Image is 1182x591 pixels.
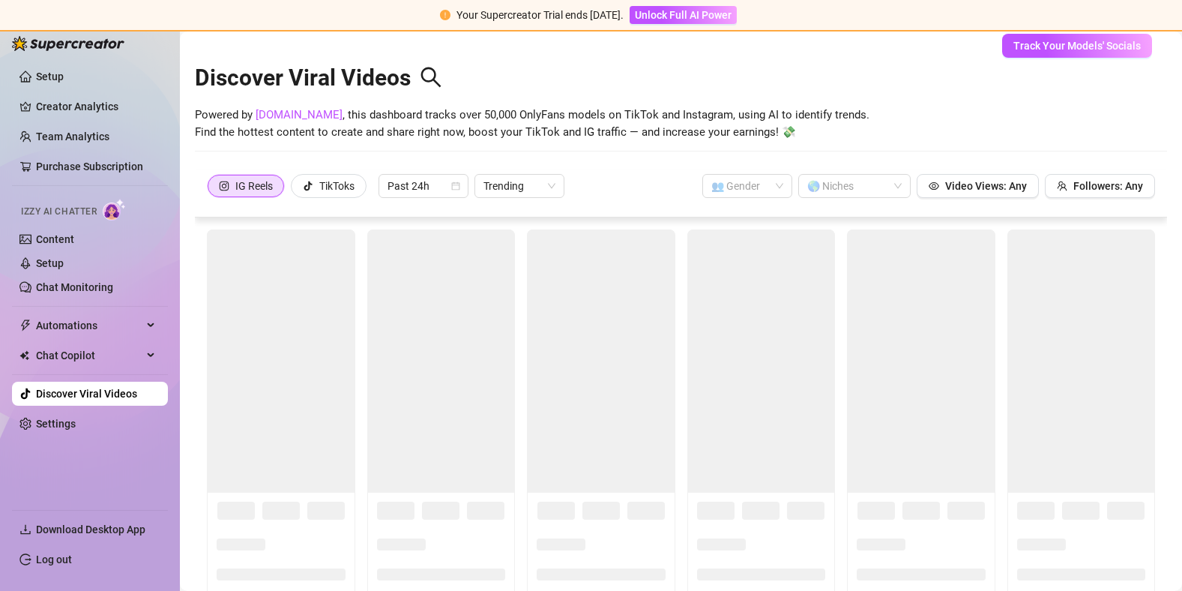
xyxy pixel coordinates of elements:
[1002,34,1152,58] button: Track Your Models' Socials
[36,418,76,430] a: Settings
[456,9,624,21] span: Your Supercreator Trial ends [DATE].
[945,180,1027,192] span: Video Views: Any
[1045,174,1155,198] button: Followers: Any
[103,199,126,220] img: AI Chatter
[36,257,64,269] a: Setup
[483,175,555,197] span: Trending
[19,523,31,535] span: download
[451,181,460,190] span: calendar
[36,130,109,142] a: Team Analytics
[440,10,450,20] span: exclamation-circle
[36,70,64,82] a: Setup
[235,175,273,197] div: IG Reels
[36,154,156,178] a: Purchase Subscription
[19,350,29,361] img: Chat Copilot
[303,181,313,191] span: tik-tok
[12,36,124,51] img: logo-BBDzfeDw.svg
[1013,40,1141,52] span: Track Your Models' Socials
[1057,181,1067,191] span: team
[256,108,343,121] a: [DOMAIN_NAME]
[36,94,156,118] a: Creator Analytics
[917,174,1039,198] button: Video Views: Any
[388,175,459,197] span: Past 24h
[929,181,939,191] span: eye
[635,9,732,21] span: Unlock Full AI Power
[36,281,113,293] a: Chat Monitoring
[630,9,737,21] a: Unlock Full AI Power
[219,181,229,191] span: instagram
[21,205,97,219] span: Izzy AI Chatter
[36,343,142,367] span: Chat Copilot
[36,553,72,565] a: Log out
[1073,180,1143,192] span: Followers: Any
[19,319,31,331] span: thunderbolt
[630,6,737,24] button: Unlock Full AI Power
[195,64,442,92] h2: Discover Viral Videos
[36,523,145,535] span: Download Desktop App
[420,66,442,88] span: search
[195,106,869,142] span: Powered by , this dashboard tracks over 50,000 OnlyFans models on TikTok and Instagram, using AI ...
[36,388,137,400] a: Discover Viral Videos
[319,175,355,197] div: TikToks
[36,233,74,245] a: Content
[36,313,142,337] span: Automations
